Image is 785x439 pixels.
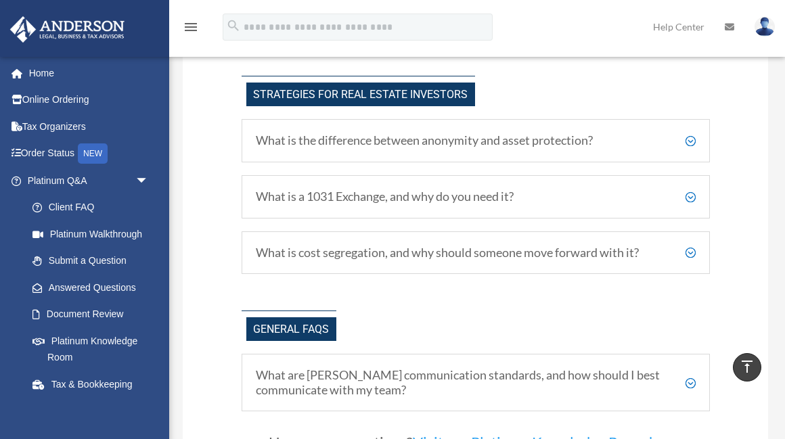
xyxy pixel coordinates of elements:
h5: What are [PERSON_NAME] communication standards, and how should I best communicate with my team? [256,368,696,397]
a: menu [183,24,199,35]
h5: What is a 1031 Exchange, and why do you need it? [256,189,696,204]
a: Submit a Question [19,248,169,275]
a: Online Ordering [9,87,169,114]
a: Platinum Walkthrough [19,221,169,248]
span: Strategies for Real Estate Investors [246,83,475,106]
a: Document Review [19,301,169,328]
i: menu [183,19,199,35]
h5: What is cost segregation, and why should someone move forward with it? [256,246,696,260]
img: User Pic [755,17,775,37]
a: Tax Organizers [9,113,169,140]
a: Client FAQ [19,194,162,221]
a: Home [9,60,169,87]
a: Tax & Bookkeeping Packages [19,371,169,414]
img: Anderson Advisors Platinum Portal [6,16,129,43]
a: Platinum Q&Aarrow_drop_down [9,167,169,194]
a: Order StatusNEW [9,140,169,168]
i: search [226,18,241,33]
a: Platinum Knowledge Room [19,327,169,371]
div: NEW [78,143,108,164]
i: vertical_align_top [739,359,755,375]
span: arrow_drop_down [135,167,162,195]
a: Answered Questions [19,274,169,301]
span: General FAQs [246,317,336,341]
h5: What is the difference between anonymity and asset protection? [256,133,696,148]
a: vertical_align_top [733,353,761,382]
